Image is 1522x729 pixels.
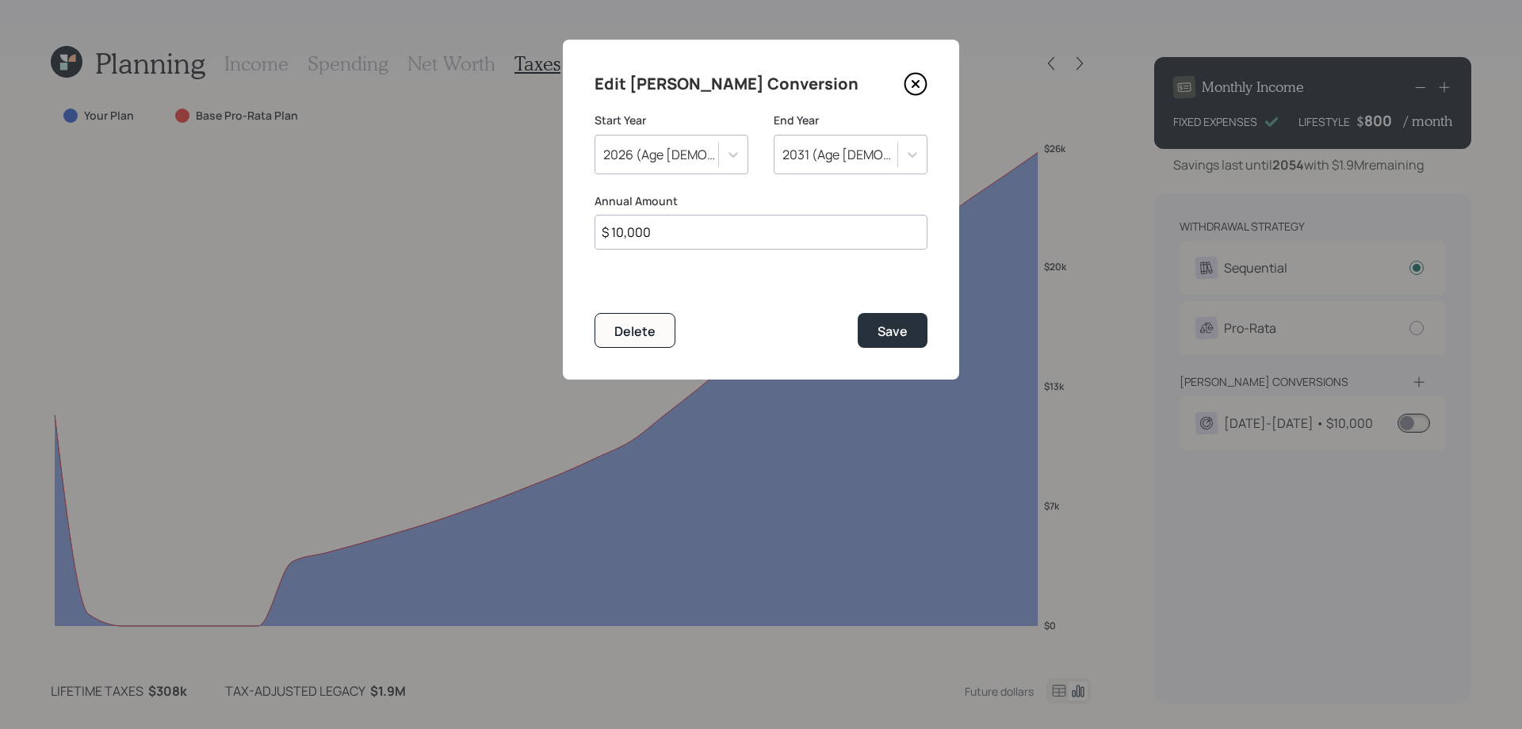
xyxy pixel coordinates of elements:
[603,146,720,163] div: 2026 (Age [DEMOGRAPHIC_DATA])
[774,113,927,128] label: End Year
[614,323,656,340] div: Delete
[595,193,927,209] label: Annual Amount
[782,146,899,163] div: 2031 (Age [DEMOGRAPHIC_DATA])
[858,313,927,347] button: Save
[595,113,748,128] label: Start Year
[878,323,908,340] div: Save
[595,71,859,97] h4: Edit [PERSON_NAME] Conversion
[595,313,675,347] button: Delete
